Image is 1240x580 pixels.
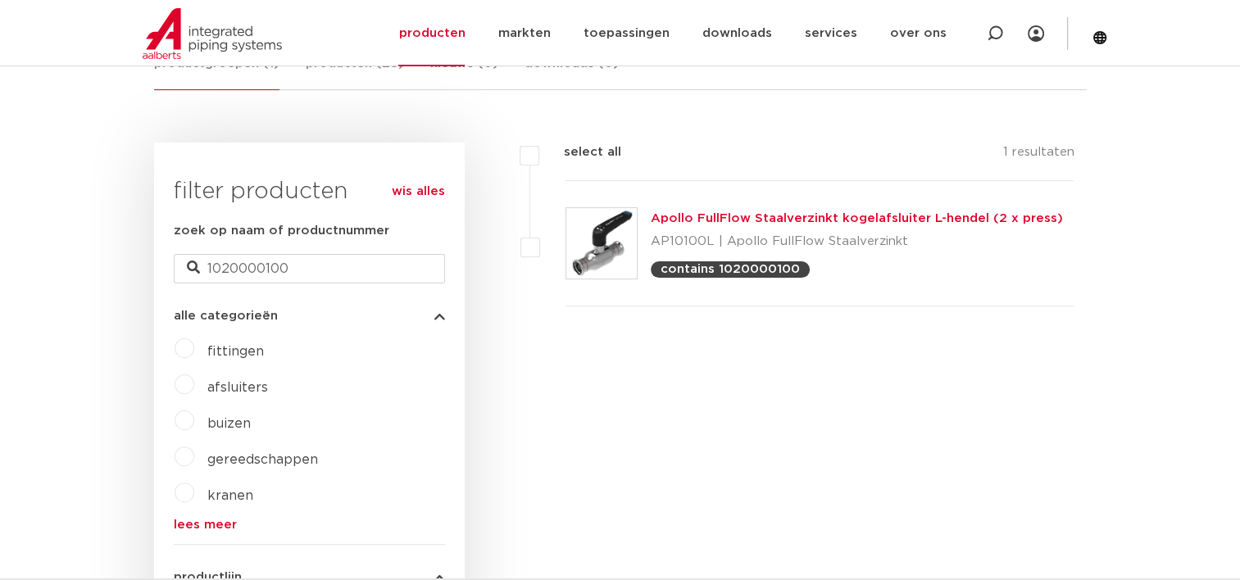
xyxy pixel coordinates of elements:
[525,54,619,89] a: downloads (0)
[207,417,251,430] a: buizen
[392,182,445,202] a: wis alles
[207,489,253,502] a: kranen
[661,263,800,275] p: contains 1020000100
[207,345,264,358] a: fittingen
[154,54,279,90] a: productgroepen (1)
[651,229,1063,255] p: AP10100L | Apollo FullFlow Staalverzinkt
[306,54,404,89] a: producten (28)
[207,453,318,466] a: gereedschappen
[174,310,278,322] span: alle categorieën
[174,254,445,283] input: zoeken
[174,175,445,208] h3: filter producten
[174,310,445,322] button: alle categorieën
[539,143,621,162] label: select all
[174,519,445,531] a: lees meer
[174,221,389,241] label: zoek op naam of productnummer
[651,212,1063,224] a: Apollo FullFlow Staalverzinkt kogelafsluiter L-hendel (2 x press)
[207,381,268,394] a: afsluiters
[1002,143,1074,168] p: 1 resultaten
[566,208,637,279] img: Thumbnail for Apollo FullFlow Staalverzinkt kogelafsluiter L-hendel (2 x press)
[430,54,498,89] a: nieuws (0)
